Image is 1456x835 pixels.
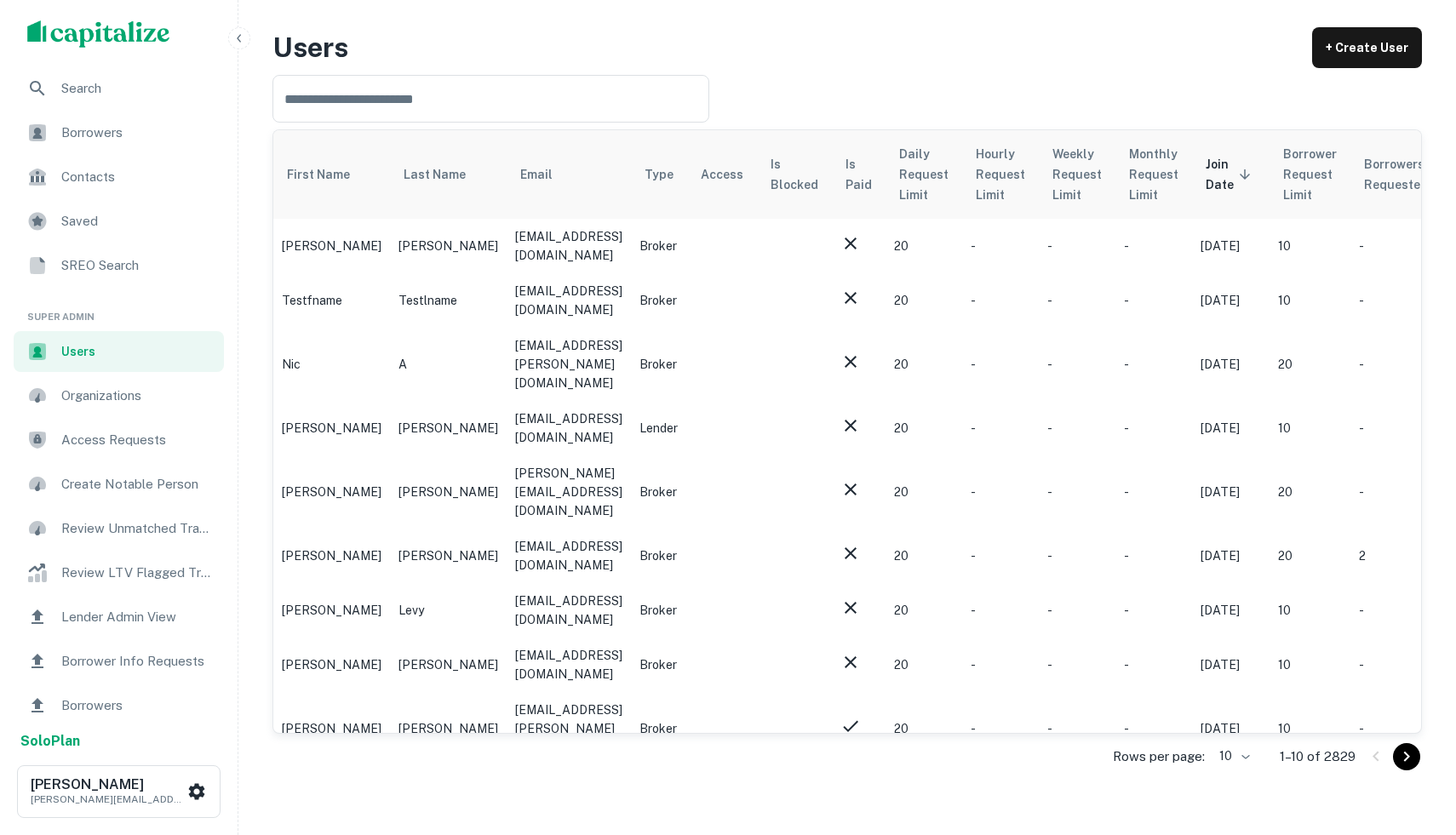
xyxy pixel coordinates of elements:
div: broker [639,601,679,620]
div: broker [639,237,679,255]
div: 10 [1278,655,1342,674]
span: Access [701,164,743,185]
a: Borrower Info Requests [14,641,224,682]
div: - [1359,601,1433,620]
div: - [1047,655,1107,674]
div: [PERSON_NAME] [282,601,381,620]
div: 20 [894,419,954,438]
div: - [971,355,1030,374]
th: Type [631,130,687,219]
div: [DATE] [1201,483,1261,501]
th: Monthly Request Limit [1115,130,1192,219]
div: [EMAIL_ADDRESS][DOMAIN_NAME] [515,409,622,447]
div: - [1047,419,1107,438]
th: Borrowers Requested [1350,130,1442,219]
div: broker [639,355,679,374]
a: Review LTV Flagged Transactions [14,552,224,593]
span: Saved [61,211,214,232]
a: Borrowers [14,112,224,153]
div: [EMAIL_ADDRESS][DOMAIN_NAME] [515,282,622,319]
a: Contacts [14,157,224,197]
div: - [971,546,1030,565]
div: - [1047,719,1107,738]
a: SREO Search [14,245,224,286]
div: 10 [1278,601,1342,620]
div: - [971,237,1030,255]
div: 10 [1212,744,1253,769]
div: 10 [1278,719,1342,738]
div: - [1359,355,1433,374]
span: Type [645,164,674,185]
div: [DATE] [1201,719,1261,738]
span: First Name [287,164,350,185]
th: First Name [273,130,390,219]
a: Users [14,331,224,372]
div: - [971,291,1030,310]
div: - [1124,237,1184,255]
th: Weekly Request Limit [1039,130,1115,219]
span: Borrower Info Requests [61,651,214,672]
a: Access Requests [14,420,224,460]
div: broker [639,655,679,674]
a: SoloPlan [20,731,80,752]
div: [EMAIL_ADDRESS][DOMAIN_NAME] [515,227,622,265]
th: Last Name [390,130,507,219]
div: - [1047,355,1107,374]
a: Lender Admin View [14,597,224,638]
div: Nic [282,355,381,374]
div: - [1047,291,1107,310]
span: Borrowers [61,695,214,716]
span: Weekly Request Limit [1052,144,1102,205]
div: 20 [1278,546,1342,565]
span: Borrower Request Limit [1283,144,1337,205]
th: Daily Request Limit [886,130,962,219]
div: Chat Widget [1371,644,1456,726]
div: - [1047,601,1107,620]
div: broker [639,483,679,501]
span: Review Unmatched Transactions [61,518,214,539]
div: [PERSON_NAME][EMAIL_ADDRESS][DOMAIN_NAME] [515,464,622,520]
div: [EMAIL_ADDRESS][PERSON_NAME][DOMAIN_NAME] [515,701,622,757]
div: [PERSON_NAME] [398,655,498,674]
span: Access Requests [61,430,214,450]
div: 20 [894,655,954,674]
div: 20 [894,483,954,501]
div: 10 [1278,419,1342,438]
th: Access [687,130,757,219]
span: SREO Search [61,255,214,276]
a: Search [14,68,224,109]
div: [DATE] [1201,355,1261,374]
span: Hourly Request Limit [976,144,1025,205]
div: [PERSON_NAME] [282,419,381,438]
div: - [1124,719,1184,738]
div: - [971,655,1030,674]
div: [PERSON_NAME] [398,719,498,738]
div: - [1124,291,1184,310]
span: Last Name [404,164,466,185]
div: Create Notable Person [14,464,224,505]
div: [EMAIL_ADDRESS][DOMAIN_NAME] [515,537,622,575]
button: Go to next page [1393,743,1420,770]
div: - [1359,237,1433,255]
div: 10 [1278,291,1342,310]
th: Is Blocked [757,130,832,219]
div: - [1359,419,1433,438]
div: [EMAIL_ADDRESS][DOMAIN_NAME] [515,592,622,629]
div: [PERSON_NAME] [398,483,498,501]
div: Borrowers [14,685,224,726]
span: Create Notable Person [61,474,214,495]
div: - [1359,483,1433,501]
div: - [1047,546,1107,565]
div: 20 [894,355,954,374]
div: - [1124,419,1184,438]
div: - [1124,655,1184,674]
div: broker [639,291,679,310]
span: Contacts [61,167,214,187]
div: - [1359,291,1433,310]
button: [PERSON_NAME][PERSON_NAME][EMAIL_ADDRESS][PERSON_NAME][DOMAIN_NAME] [17,765,221,818]
span: Lender Admin View [61,607,214,627]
